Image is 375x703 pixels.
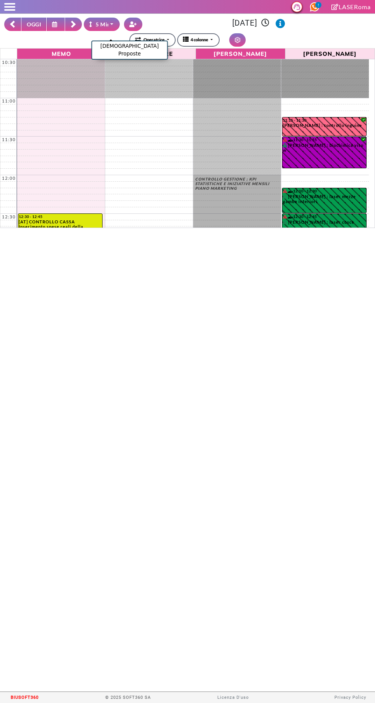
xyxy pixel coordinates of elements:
div: 12:30 [0,214,17,220]
div: 12:00 [0,176,17,181]
i: PAGATO [283,143,289,147]
div: [AT] CONTROLLO CASSA Inserimento spese reali della settimana (da [DATE] a [DATE]) [19,219,102,232]
i: Il cliente ha degli insoluti [283,138,287,142]
i: Il cliente ha degli insoluti [283,189,287,193]
div: CONTROLLO GESTIONE ; KPI STATISTICHE E INIZIATIVE MENSILI PIANO MARKETING [195,177,279,193]
div: 12:30 - 12:45 [19,214,102,219]
div: [PERSON_NAME] : biochimica viso w [283,143,366,155]
div: [PERSON_NAME] : laser cosce [283,220,366,227]
a: Clicca per andare alla pagina di firmaLASERoma [331,3,371,10]
div: 12:10 - 12:30 [283,189,366,194]
a: Licenza D'uso [217,695,249,700]
div: 5 Minuti [89,20,117,28]
i: Il cliente ha degli insoluti [283,215,287,218]
i: Clicca per andare alla pagina di firma [331,4,339,10]
div: 11:15 - 11:30 [283,118,366,122]
div: 12:30 - 12:45 [283,214,366,219]
i: PAGATO [283,194,289,199]
span: [PERSON_NAME] [287,49,373,57]
h3: [DATE] [147,18,371,28]
button: Crea nuovo contatto rapido [124,18,142,31]
span: [PERSON_NAME] [198,49,283,57]
i: PAGATO [283,220,289,224]
div: 10:30 [0,60,17,65]
div: [PERSON_NAME] : laser mezze gambe inferiori [283,194,366,206]
div: [PERSON_NAME] : controllo inguine [283,123,366,130]
div: [DEMOGRAPHIC_DATA] Proposte [91,41,168,60]
button: OGGI [21,18,47,31]
a: Privacy Policy [334,695,366,700]
div: 11:00 [0,98,17,104]
div: 11:30 [0,137,17,142]
div: 11:30 - 11:55 [283,137,366,142]
span: Memo [19,49,104,57]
